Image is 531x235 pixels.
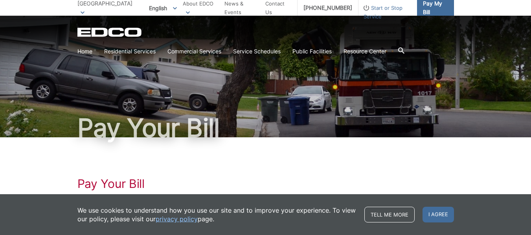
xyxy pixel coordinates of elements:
[156,215,198,223] a: privacy policy
[77,115,454,140] h1: Pay Your Bill
[77,47,92,56] a: Home
[167,47,221,56] a: Commercial Services
[77,177,454,191] h1: Pay Your Bill
[292,47,332,56] a: Public Facilities
[344,47,386,56] a: Resource Center
[77,206,356,223] p: We use cookies to understand how you use our site and to improve your experience. To view our pol...
[364,207,415,222] a: Tell me more
[104,47,156,56] a: Residential Services
[143,2,183,15] span: English
[77,27,143,37] a: EDCD logo. Return to the homepage.
[233,47,281,56] a: Service Schedules
[423,207,454,222] span: I agree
